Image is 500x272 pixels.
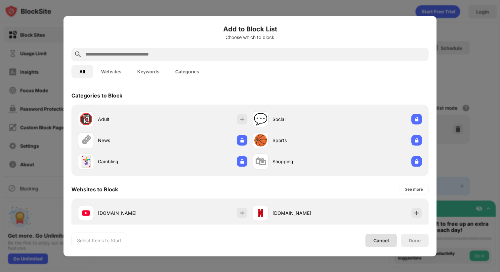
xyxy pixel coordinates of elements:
div: Shopping [272,158,337,165]
div: Categories to Block [71,92,122,98]
div: Gambling [98,158,163,165]
div: Choose which to block [71,34,429,40]
div: 🔞 [79,112,93,126]
h6: Add to Block List [71,24,429,34]
div: Sports [272,137,337,144]
div: Cancel [373,238,389,243]
div: 🃏 [79,155,93,168]
button: Categories [167,65,207,78]
div: 🏀 [254,134,268,147]
div: Websites to Block [71,186,118,192]
div: 🛍 [255,155,266,168]
button: Websites [93,65,129,78]
div: Social [272,116,337,123]
div: [DOMAIN_NAME] [98,210,163,216]
div: 💬 [254,112,268,126]
button: Keywords [129,65,167,78]
div: Done [409,238,421,243]
div: See more [405,186,423,192]
div: News [98,137,163,144]
img: favicons [82,209,90,217]
div: 🗞 [80,134,92,147]
div: [DOMAIN_NAME] [272,210,337,216]
button: All [71,65,93,78]
img: search.svg [74,50,82,58]
img: favicons [257,209,265,217]
div: Select Items to Start [77,237,121,244]
div: Adult [98,116,163,123]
